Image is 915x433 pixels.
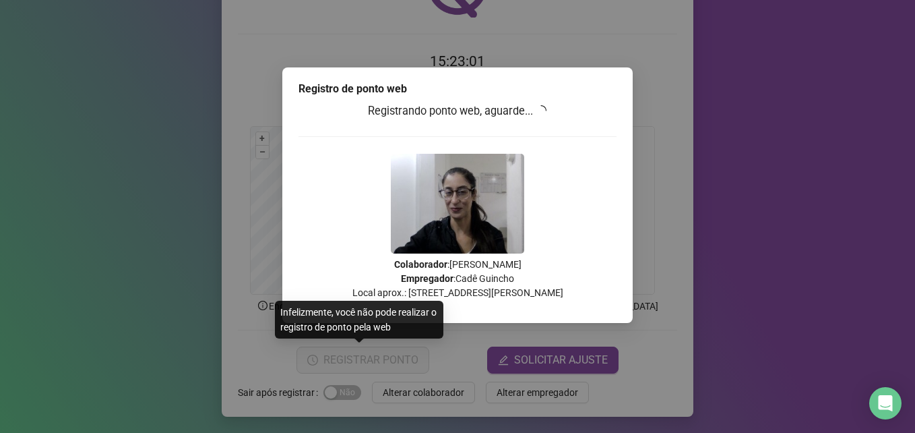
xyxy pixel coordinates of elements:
div: Infelizmente, você não pode realizar o registro de ponto pela web [275,301,443,339]
span: loading [536,105,546,116]
h3: Registrando ponto web, aguarde... [298,103,617,120]
strong: Colaborador [394,259,447,270]
div: Registro de ponto web [298,81,617,97]
strong: Empregador [401,273,453,284]
p: : [PERSON_NAME] : Cadê Guincho Local aprox.: [STREET_ADDRESS][PERSON_NAME] [298,258,617,300]
img: Z [391,154,524,254]
div: Open Intercom Messenger [869,387,902,420]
